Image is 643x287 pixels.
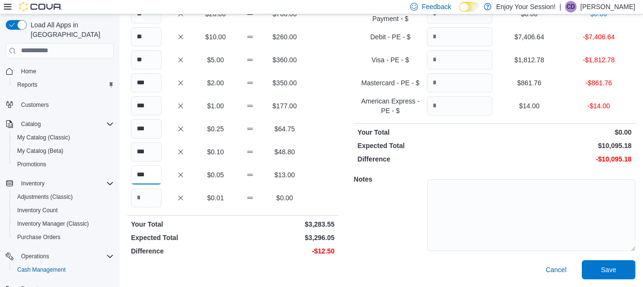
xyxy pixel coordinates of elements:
span: Promotions [17,161,46,168]
input: Quantity [131,188,162,207]
input: Quantity [131,119,162,138]
span: Home [17,65,114,77]
button: Adjustments (Classic) [10,190,118,204]
p: Your Total [131,219,231,229]
p: Your Total [358,127,493,137]
span: Inventory Count [13,205,114,216]
p: $3,296.05 [235,233,335,242]
h5: Notes [354,170,425,189]
p: -$14.00 [566,101,632,111]
span: Purchase Orders [17,233,61,241]
span: Inventory [17,178,114,189]
input: Quantity [131,27,162,46]
span: Inventory Manager (Classic) [17,220,89,228]
button: Reports [10,78,118,92]
span: Reports [17,81,37,89]
span: My Catalog (Classic) [17,134,70,141]
p: $360.00 [269,55,300,65]
input: Dark Mode [459,2,479,12]
button: Inventory [17,178,48,189]
p: Visa - PE - $ [358,55,423,65]
p: $861.76 [496,78,562,88]
input: Quantity [131,96,162,115]
p: Expected Total [131,233,231,242]
p: -$7,406.64 [566,32,632,42]
p: Enjoy Your Session! [496,1,556,12]
span: Promotions [13,159,114,170]
span: CD [567,1,575,12]
button: Inventory Manager (Classic) [10,217,118,230]
p: $64.75 [269,124,300,134]
button: Operations [2,250,118,263]
input: Quantity [131,50,162,69]
button: Save [582,260,635,279]
input: Quantity [427,50,492,69]
button: Inventory [2,177,118,190]
input: Quantity [427,73,492,92]
a: Cash Management [13,264,69,276]
button: Catalog [2,117,118,131]
span: Operations [17,251,114,262]
p: -$1,812.78 [566,55,632,65]
p: $350.00 [269,78,300,88]
span: My Catalog (Classic) [13,132,114,143]
p: Difference [131,246,231,256]
span: Purchase Orders [13,231,114,243]
input: Quantity [427,96,492,115]
span: Adjustments (Classic) [13,191,114,203]
a: Inventory Manager (Classic) [13,218,93,230]
p: $0.10 [200,147,231,157]
span: Reports [13,79,114,91]
a: Purchase Orders [13,231,65,243]
button: Operations [17,251,53,262]
span: My Catalog (Beta) [13,145,114,157]
input: Quantity [131,142,162,161]
span: Operations [21,253,49,260]
span: Catalog [21,120,41,128]
p: $0.05 [200,170,231,180]
p: $2.00 [200,78,231,88]
button: Cancel [542,260,570,279]
p: Debit - PE - $ [358,32,423,42]
a: My Catalog (Beta) [13,145,67,157]
p: $5.00 [200,55,231,65]
button: Purchase Orders [10,230,118,244]
span: Catalog [17,118,114,130]
button: Cash Management [10,263,118,276]
p: Mastercard - PE - $ [358,78,423,88]
a: Inventory Count [13,205,62,216]
p: $1.00 [200,101,231,111]
span: Cancel [545,265,567,275]
input: Quantity [427,27,492,46]
p: $48.80 [269,147,300,157]
a: Home [17,66,40,77]
input: Quantity [131,73,162,92]
p: | [559,1,561,12]
button: My Catalog (Classic) [10,131,118,144]
p: $177.00 [269,101,300,111]
span: Adjustments (Classic) [17,193,73,201]
p: $7,406.64 [496,32,562,42]
p: -$861.76 [566,78,632,88]
input: Quantity [131,165,162,184]
p: $260.00 [269,32,300,42]
p: $0.25 [200,124,231,134]
span: Inventory Manager (Classic) [13,218,114,230]
span: Inventory [21,180,44,187]
p: Difference [358,154,493,164]
span: Customers [17,98,114,110]
div: Colton Dupuis [565,1,577,12]
a: Customers [17,99,53,111]
p: American Express - PE - $ [358,96,423,115]
p: $10.00 [200,32,231,42]
p: $1,812.78 [496,55,562,65]
span: Inventory Count [17,207,58,214]
p: $13.00 [269,170,300,180]
p: $10,095.18 [496,141,632,150]
p: $0.00 [269,193,300,203]
a: Reports [13,79,41,91]
span: Home [21,68,36,75]
p: $3,283.55 [235,219,335,229]
p: -$12.50 [235,246,335,256]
